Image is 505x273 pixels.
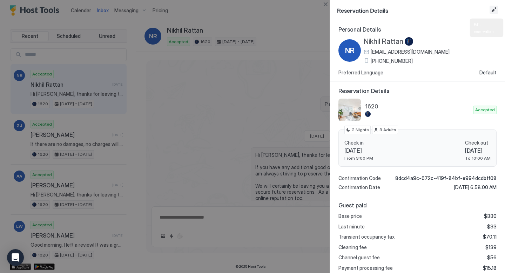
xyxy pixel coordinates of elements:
[483,234,497,240] span: $70.11
[338,184,380,191] span: Confirmation Date
[483,265,497,271] span: $15.18
[465,140,491,146] span: Check out
[475,107,495,113] span: Accepted
[487,254,497,261] span: $56
[338,26,497,33] span: Personal Details
[338,175,381,181] span: Confirmation Code
[484,213,497,219] span: $330
[338,99,361,121] div: listing image
[490,6,498,14] button: Edit reservation
[487,224,497,230] span: $33
[379,127,396,133] span: 3 Adults
[352,127,369,133] span: 2 Nights
[338,202,497,209] span: Guest paid
[364,37,403,46] span: Nikhil Rattan
[465,155,491,161] span: To 10:00 AM
[338,69,383,76] span: Preferred Language
[344,147,373,154] span: [DATE]
[371,58,413,64] span: [PHONE_NUMBER]
[338,213,362,219] span: Base price
[365,103,471,110] span: 1620
[345,45,355,56] span: NR
[338,87,497,94] span: Reservation Details
[395,175,497,181] span: 8dcd4a9c-672c-419f-84bf-e994dcdbff08
[479,69,497,76] span: Default
[338,265,393,271] span: Payment processing fee
[454,184,497,191] span: [DATE] 6:58:00 AM
[344,155,373,161] span: From 3:00 PM
[337,6,488,14] span: Reservation Details
[344,140,373,146] span: Check in
[338,224,365,230] span: Last minute
[338,244,367,251] span: Cleaning fee
[7,249,24,266] div: Open Intercom Messenger
[465,147,491,154] span: [DATE]
[485,244,497,251] span: $139
[371,49,450,55] span: [EMAIL_ADDRESS][DOMAIN_NAME]
[474,22,493,34] span: Edit reservation
[338,254,380,261] span: Channel guest fee
[338,234,395,240] span: Transient occupancy tax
